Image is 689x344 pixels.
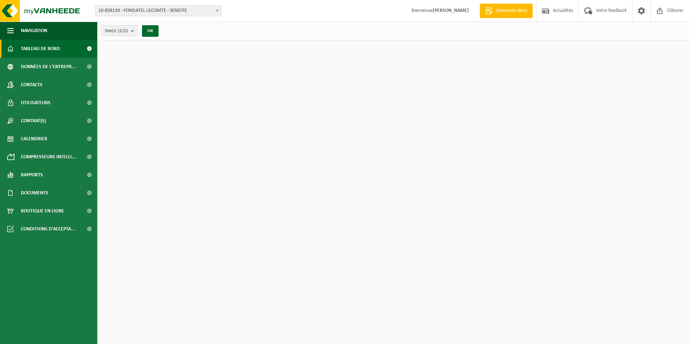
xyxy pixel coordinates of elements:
[95,5,221,16] span: 10-858139 - FONDATEL LECOMTE - SENEFFE
[494,7,529,14] span: Demande devis
[21,148,76,166] span: Compresseurs intelli...
[101,25,138,36] button: Site(s)(2/2)
[21,94,50,112] span: Utilisateurs
[21,184,48,202] span: Documents
[21,202,64,220] span: Boutique en ligne
[480,4,533,18] a: Demande devis
[21,220,75,238] span: Conditions d'accepta...
[433,8,469,13] strong: [PERSON_NAME]
[4,328,120,344] iframe: chat widget
[21,76,43,94] span: Contacts
[21,40,60,58] span: Tableau de bord
[21,22,47,40] span: Navigation
[142,25,159,37] button: OK
[21,112,46,130] span: Contrat(s)
[118,28,128,33] count: (2/2)
[95,6,221,16] span: 10-858139 - FONDATEL LECOMTE - SENEFFE
[21,166,43,184] span: Rapports
[105,26,128,36] span: Site(s)
[21,130,47,148] span: Calendrier
[21,58,76,76] span: Données de l'entrepr...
